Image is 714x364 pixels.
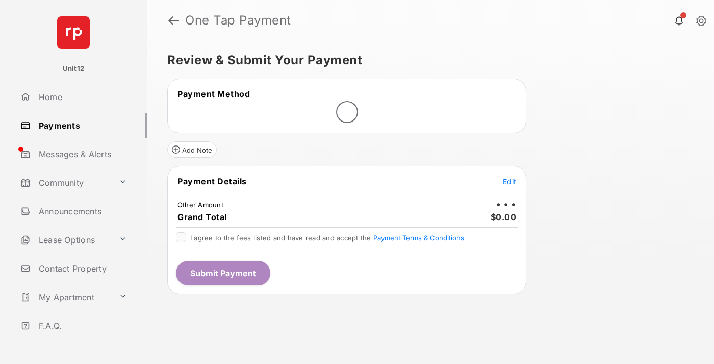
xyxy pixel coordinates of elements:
[167,141,217,158] button: Add Note
[63,64,85,74] p: Unit12
[16,285,115,309] a: My Apartment
[503,176,516,186] button: Edit
[16,256,147,281] a: Contact Property
[16,313,147,338] a: F.A.Q.
[167,54,685,66] h5: Review & Submit Your Payment
[176,261,270,285] button: Submit Payment
[373,234,464,242] button: I agree to the fees listed and have read and accept the
[177,212,227,222] span: Grand Total
[177,176,247,186] span: Payment Details
[16,85,147,109] a: Home
[16,228,115,252] a: Lease Options
[16,171,115,195] a: Community
[503,177,516,186] span: Edit
[491,212,517,222] span: $0.00
[16,142,147,166] a: Messages & Alerts
[16,113,147,138] a: Payments
[190,234,464,242] span: I agree to the fees listed and have read and accept the
[185,14,291,27] strong: One Tap Payment
[177,200,224,209] td: Other Amount
[16,199,147,224] a: Announcements
[177,89,250,99] span: Payment Method
[57,16,90,49] img: svg+xml;base64,PHN2ZyB4bWxucz0iaHR0cDovL3d3dy53My5vcmcvMjAwMC9zdmciIHdpZHRoPSI2NCIgaGVpZ2h0PSI2NC...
